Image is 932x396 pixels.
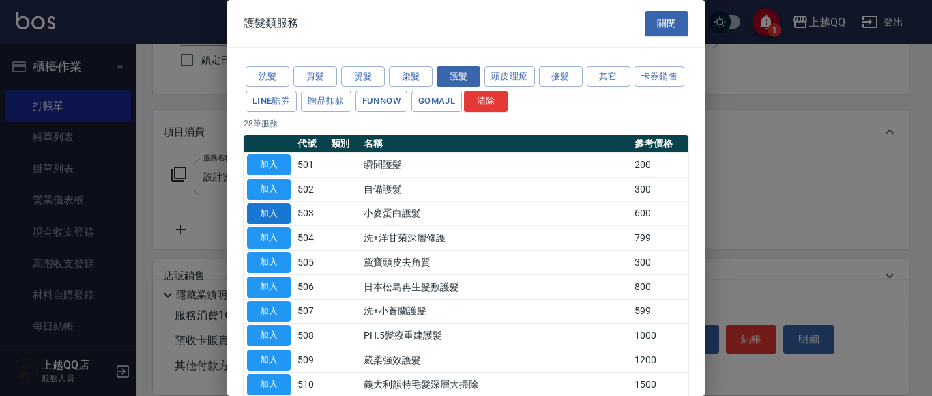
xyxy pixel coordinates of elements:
td: 1200 [631,348,688,373]
button: 剪髮 [293,66,337,87]
td: 504 [294,226,327,251]
span: 護髮類服務 [244,16,298,30]
td: 506 [294,274,327,299]
button: 護髮 [437,66,480,87]
button: 加入 [247,227,291,249]
td: 瞬間護髮 [360,153,631,178]
td: 505 [294,251,327,275]
button: 加入 [247,325,291,346]
td: 502 [294,177,327,201]
button: 加入 [247,277,291,298]
button: 頭皮理療 [484,66,535,87]
button: 加入 [247,154,291,175]
td: 小麥蛋白護髮 [360,201,631,226]
button: 贈品扣款 [301,91,351,112]
button: 加入 [247,203,291,225]
button: 加入 [247,301,291,322]
td: 508 [294,324,327,348]
button: 加入 [247,374,291,395]
button: 洗髮 [246,66,289,87]
td: 501 [294,153,327,178]
p: 28 筆服務 [244,117,688,130]
td: 599 [631,299,688,324]
td: 300 [631,177,688,201]
td: 503 [294,201,327,226]
button: LINE酷券 [246,91,297,112]
td: 300 [631,251,688,275]
td: 日本松島再生髮敷護髮 [360,274,631,299]
td: 507 [294,299,327,324]
button: 加入 [247,179,291,200]
td: 洗+小蒼蘭護髮 [360,299,631,324]
td: 509 [294,348,327,373]
button: 卡券銷售 [635,66,685,87]
button: 接髮 [539,66,583,87]
td: 200 [631,153,688,178]
td: 1000 [631,324,688,348]
button: GOMAJL [411,91,462,112]
td: PH.5髪療重建護髮 [360,324,631,348]
td: 600 [631,201,688,226]
th: 代號 [294,135,327,153]
th: 參考價格 [631,135,688,153]
th: 名稱 [360,135,631,153]
button: 加入 [247,350,291,371]
th: 類別 [327,135,361,153]
td: 洗+洋甘菊深層修護 [360,226,631,251]
button: 清除 [464,91,508,112]
td: 799 [631,226,688,251]
td: 葳柔強效護髮 [360,348,631,373]
button: 關閉 [645,11,688,36]
button: 加入 [247,252,291,273]
td: 自備護髮 [360,177,631,201]
button: 其它 [587,66,630,87]
button: 燙髮 [341,66,385,87]
button: 染髮 [389,66,433,87]
td: 黛寶頭皮去角質 [360,251,631,275]
button: FUNNOW [355,91,407,112]
td: 800 [631,274,688,299]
